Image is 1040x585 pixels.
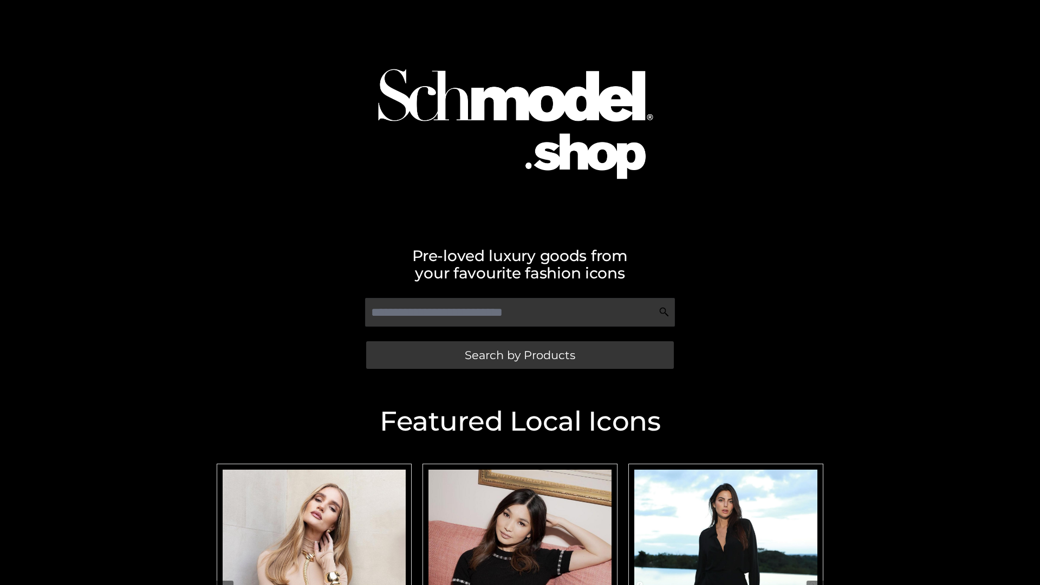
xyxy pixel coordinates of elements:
h2: Featured Local Icons​ [211,408,829,435]
img: Search Icon [659,307,669,317]
a: Search by Products [366,341,674,369]
span: Search by Products [465,349,575,361]
h2: Pre-loved luxury goods from your favourite fashion icons [211,247,829,282]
